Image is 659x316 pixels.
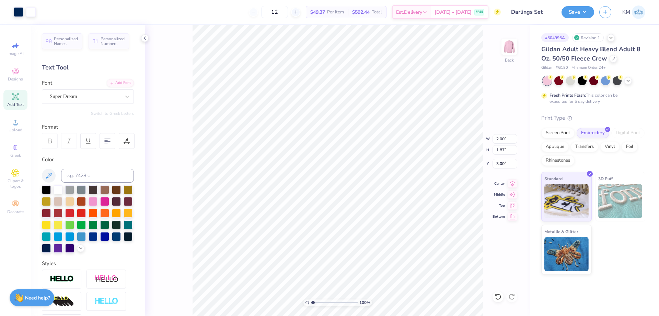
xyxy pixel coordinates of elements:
input: – – [261,6,288,18]
span: Image AI [8,51,24,56]
div: This color can be expedited for 5 day delivery. [550,92,634,105]
span: Clipart & logos [3,178,27,189]
span: Top [493,203,505,208]
span: 3D Puff [598,175,613,182]
div: Revision 1 [572,33,604,42]
img: Negative Space [94,297,118,305]
span: Middle [493,192,505,197]
span: Center [493,181,505,186]
div: Transfers [571,142,598,152]
span: Metallic & Glitter [544,228,578,235]
strong: Need help? [25,295,50,301]
div: Screen Print [541,128,575,138]
span: Est. Delivery [396,9,422,16]
span: FREE [476,10,483,14]
img: Stroke [50,275,74,283]
span: Minimum Order: 24 + [571,65,606,71]
img: Karl Michael Narciza [632,6,645,19]
span: Standard [544,175,563,182]
img: Back [502,40,516,54]
img: Metallic & Glitter [544,237,589,271]
div: Back [505,57,514,63]
div: Styles [42,260,134,268]
div: Vinyl [600,142,620,152]
img: Standard [544,184,589,218]
span: Personalized Numbers [101,36,125,46]
div: Applique [541,142,569,152]
span: Designs [8,76,23,82]
div: Print Type [541,114,645,122]
span: Per Item [327,9,344,16]
div: Digital Print [611,128,645,138]
strong: Fresh Prints Flash: [550,92,586,98]
span: Gildan [541,65,552,71]
a: KM [622,6,645,19]
span: Bottom [493,214,505,219]
span: Add Text [7,102,24,107]
div: Add Font [107,79,134,87]
div: Format [42,123,135,131]
div: Text Tool [42,63,134,72]
img: Shadow [94,275,118,283]
input: Untitled Design [506,5,556,19]
span: $592.44 [352,9,370,16]
img: 3D Puff [598,184,643,218]
span: $49.37 [310,9,325,16]
div: Embroidery [577,128,609,138]
span: 100 % [359,299,370,306]
button: Save [562,6,594,18]
div: Rhinestones [541,155,575,166]
span: Greek [10,153,21,158]
span: KM [622,8,630,16]
div: # 504995A [541,33,569,42]
span: Personalized Names [54,36,78,46]
span: Decorate [7,209,24,215]
label: Font [42,79,52,87]
span: [DATE] - [DATE] [435,9,472,16]
div: Foil [622,142,638,152]
img: 3d Illusion [50,296,74,307]
div: Color [42,156,134,164]
span: # G180 [556,65,568,71]
button: Switch to Greek Letters [91,111,134,116]
span: Gildan Adult Heavy Blend Adult 8 Oz. 50/50 Fleece Crew [541,45,640,63]
input: e.g. 7428 c [61,169,134,183]
span: Total [372,9,382,16]
span: Upload [9,127,22,133]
